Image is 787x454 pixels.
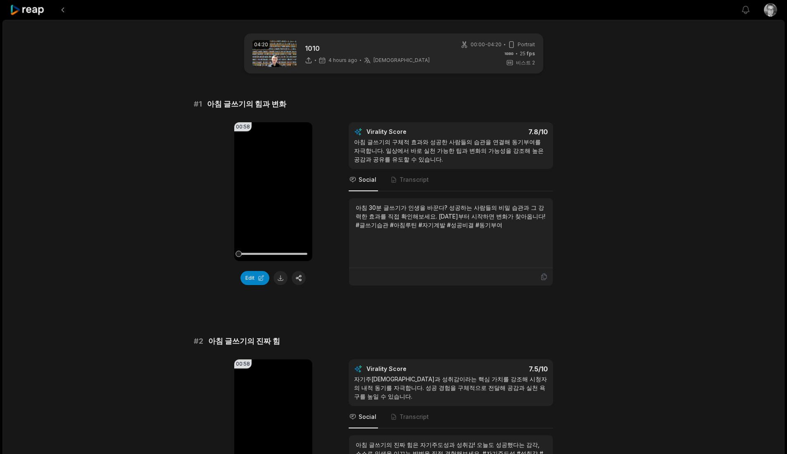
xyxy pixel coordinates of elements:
[252,40,270,49] div: 04:20
[527,50,535,57] span: fps
[399,413,429,421] span: Transcript
[349,406,553,428] nav: Tabs
[359,176,376,184] span: Social
[471,41,502,48] span: 00:00 - 04:20
[459,128,548,136] div: 7.8 /10
[373,57,430,64] span: [DEMOGRAPHIC_DATA]
[234,122,312,261] video: Your browser does not support mp4 format.
[305,43,430,53] p: 1010
[518,41,535,48] span: Portrait
[240,271,269,285] button: Edit
[354,138,548,164] div: 아침 글쓰기의 구체적 효과와 성공한 사람들의 습관을 연결해 동기부여를 자극합니다. 일상에서 바로 실천 가능한 팁과 변화의 가능성을 강조해 높은 공감과 공유를 유도할 수 있습니다.
[354,375,548,401] div: 자기주[DEMOGRAPHIC_DATA]과 성취감이라는 핵심 가치를 강조해 시청자의 내적 동기를 자극합니다. 성공 경험을 구체적으로 전달해 공감과 실천 욕구를 높일 수 있습니다.
[349,169,553,191] nav: Tabs
[366,365,455,373] div: Virality Score
[208,335,280,347] span: 아침 글쓰기의 진짜 힘
[366,128,455,136] div: Virality Score
[516,59,535,67] span: 비스트 2
[359,413,376,421] span: Social
[459,365,548,373] div: 7.5 /10
[207,98,286,110] span: 아침 글쓰기의 힘과 변화
[328,57,357,64] span: 4 hours ago
[356,203,546,229] div: 아침 30분 글쓰기가 인생을 바꾼다? 성공하는 사람들의 비밀 습관과 그 강력한 효과를 직접 확인해보세요. [DATE]부터 시작하면 변화가 찾아옵니다! #글쓰기습관 #아침루틴 ...
[194,335,203,347] span: # 2
[520,50,535,57] span: 25
[194,98,202,110] span: # 1
[399,176,429,184] span: Transcript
